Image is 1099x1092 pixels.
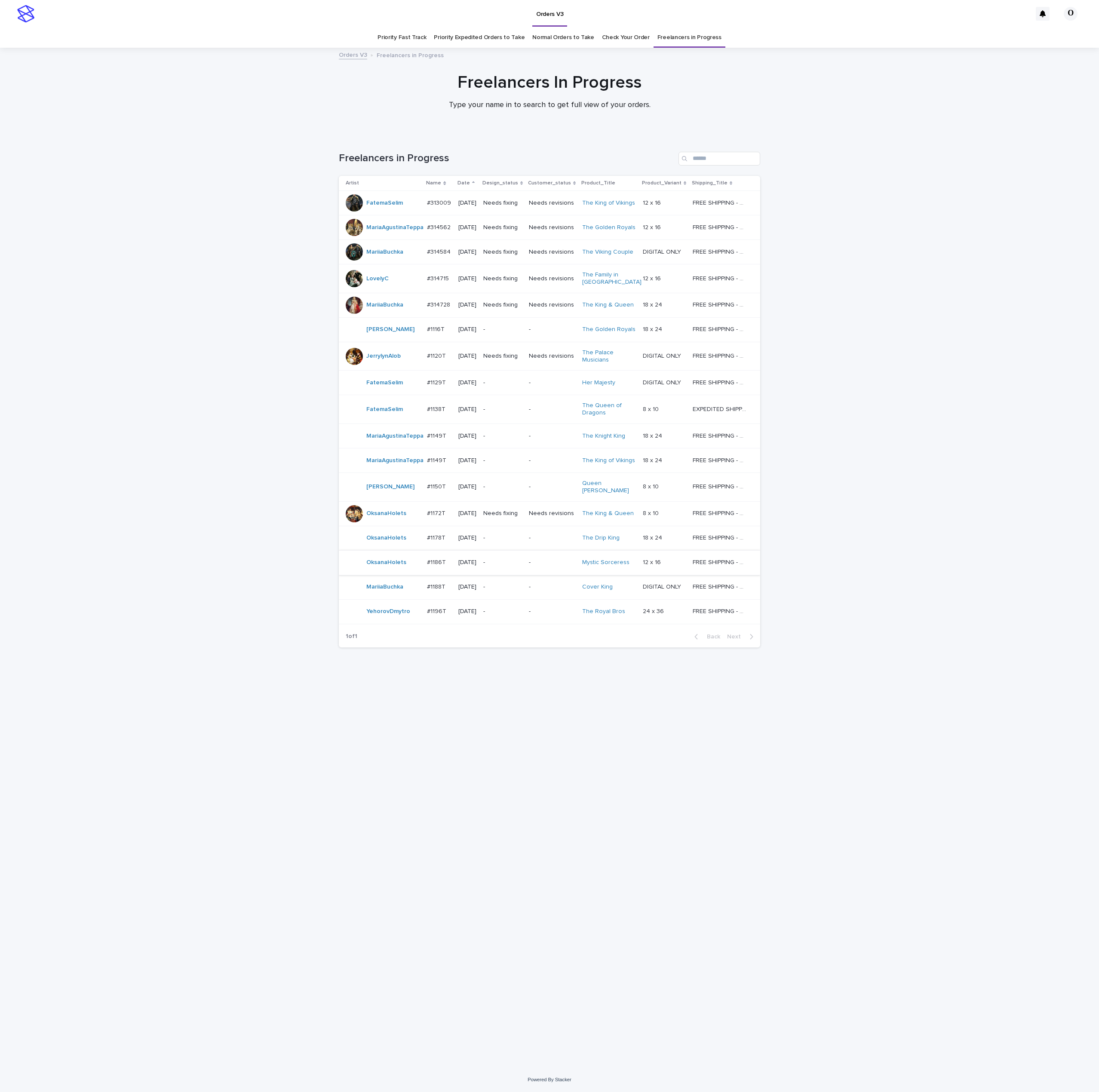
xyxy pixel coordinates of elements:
[693,533,748,542] p: FREE SHIPPING - preview in 1-2 business days, after your approval delivery will take 5-10 b.d.
[339,550,760,575] tr: OksanaHolets #1186T#1186T [DATE]--Mystic Sorceress 12 x 1612 x 16 FREE SHIPPING - preview in 1-2 ...
[529,326,575,333] p: -
[702,634,720,640] span: Back
[529,433,575,440] p: -
[458,379,476,386] p: [DATE]
[692,178,728,188] p: Shipping_Title
[458,353,476,360] p: [DATE]
[339,264,760,293] tr: LovelyC #314715#314715 [DATE]Needs fixingNeeds revisionsThe Family in [GEOGRAPHIC_DATA] 12 x 1612...
[528,1077,571,1082] a: Powered By Stacker
[643,508,660,517] p: 8 x 10
[427,377,448,386] p: #1129T
[483,583,522,591] p: -
[366,224,424,231] a: MariaAgustinaTeppa
[529,608,575,615] p: -
[366,301,403,309] a: MariiaBuchka
[693,300,748,309] p: FREE SHIPPING - preview in 1-2 business days, after your approval delivery will take 5-10 b.d.
[339,72,760,93] h1: Freelancers In Progress
[483,510,522,517] p: Needs fixing
[366,353,401,360] a: JerrylynAlob
[678,152,760,166] div: Search
[693,455,748,464] p: FREE SHIPPING - preview in 1-2 business days, after your approval delivery will take 5-10 b.d.
[529,457,575,464] p: -
[339,501,760,526] tr: OksanaHolets #1172T#1172T [DATE]Needs fixingNeeds revisionsThe King & Queen 8 x 108 x 10 FREE SHI...
[458,406,476,413] p: [DATE]
[693,582,748,591] p: FREE SHIPPING - preview in 1-2 business days, after your approval delivery will take 5-10 b.d.
[366,248,403,256] a: MariiaBuchka
[366,275,389,282] a: LovelyC
[483,326,522,333] p: -
[427,247,452,256] p: #314584
[529,534,575,542] p: -
[483,457,522,464] p: -
[693,324,748,333] p: FREE SHIPPING - preview in 1-2 business days, after your approval delivery will take 5-10 b.d.
[483,275,522,282] p: Needs fixing
[366,326,414,333] a: [PERSON_NAME]
[483,301,522,309] p: Needs fixing
[582,326,635,333] a: The Golden Royals
[339,395,760,424] tr: FatemaSelim #1138T#1138T [DATE]--The Queen of Dragons 8 x 108 x 10 EXPEDITED SHIPPING - preview i...
[339,472,760,501] tr: [PERSON_NAME] #1150T#1150T [DATE]--Queen [PERSON_NAME] 8 x 108 x 10 FREE SHIPPING - preview in 1-...
[643,377,683,386] p: DIGITAL ONLY
[427,431,448,440] p: #1149T
[693,404,748,413] p: EXPEDITED SHIPPING - preview in 1 business day; delivery up to 5 business days after your approval.
[458,483,476,491] p: [DATE]
[427,533,447,542] p: #1178T
[529,406,575,413] p: -
[366,583,403,591] a: MariiaBuchka
[427,198,453,207] p: #313009
[339,526,760,550] tr: OksanaHolets #1178T#1178T [DATE]--The Drip King 18 x 2418 x 24 FREE SHIPPING - preview in 1-2 bus...
[427,455,448,464] p: #1149T
[457,178,470,188] p: Date
[528,178,571,188] p: Customer_status
[377,50,444,59] p: Freelancers in Progress
[643,431,664,440] p: 18 x 24
[582,402,636,417] a: The Queen of Dragons
[582,248,633,256] a: The Viking Couple
[693,222,748,231] p: FREE SHIPPING - preview in 1-2 business days, after your approval delivery will take 5-10 b.d.
[458,534,476,542] p: [DATE]
[458,224,476,231] p: [DATE]
[366,559,406,566] a: OksanaHolets
[366,433,424,440] a: MariaAgustinaTeppa
[529,559,575,566] p: -
[582,480,636,494] a: Queen [PERSON_NAME]
[339,293,760,317] tr: MariiaBuchka #314728#314728 [DATE]Needs fixingNeeds revisionsThe King & Queen 18 x 2418 x 24 FREE...
[529,248,575,256] p: Needs revisions
[582,301,634,309] a: The King & Queen
[427,508,447,517] p: #1172T
[693,198,748,207] p: FREE SHIPPING - preview in 1-2 business days, after your approval delivery will take 5-10 b.d.
[339,371,760,395] tr: FatemaSelim #1129T#1129T [DATE]--Her Majesty DIGITAL ONLYDIGITAL ONLY FREE SHIPPING - preview in ...
[339,626,364,647] p: 1 of 1
[427,557,448,566] p: #1186T
[339,191,760,215] tr: FatemaSelim #313009#313009 [DATE]Needs fixingNeeds revisionsThe King of Vikings 12 x 1612 x 16 FR...
[483,534,522,542] p: -
[482,178,518,188] p: Design_status
[582,199,635,207] a: The King of Vikings
[378,101,721,110] p: Type your name in to search to get full view of your orders.
[458,608,476,615] p: [DATE]
[458,583,476,591] p: [DATE]
[427,606,448,615] p: #1196T
[458,433,476,440] p: [DATE]
[693,606,748,615] p: FREE SHIPPING - preview in 1-2 business days, after your approval delivery will take 5-10 b.d.
[582,559,629,566] a: Mystic Sorceress
[693,508,748,517] p: FREE SHIPPING - preview in 1-2 business days, after your approval delivery will take 5-10 b.d.
[727,634,746,640] span: Next
[483,406,522,413] p: -
[427,273,451,282] p: #314715
[458,248,476,256] p: [DATE]
[642,178,682,188] p: Product_Variant
[366,457,424,464] a: MariaAgustinaTeppa
[458,510,476,517] p: [DATE]
[339,317,760,342] tr: [PERSON_NAME] #1116T#1116T [DATE]--The Golden Royals 18 x 2418 x 24 FREE SHIPPING - preview in 1-...
[1064,7,1078,21] div: О
[582,224,635,231] a: The Golden Royals
[483,608,522,615] p: -
[643,222,663,231] p: 12 x 16
[339,575,760,599] tr: MariiaBuchka #1188T#1188T [DATE]--Cover King DIGITAL ONLYDIGITAL ONLY FREE SHIPPING - preview in ...
[483,224,522,231] p: Needs fixing
[339,49,367,59] a: Orders V3
[529,353,575,360] p: Needs revisions
[581,178,615,188] p: Product_Title
[366,379,403,386] a: FatemaSelim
